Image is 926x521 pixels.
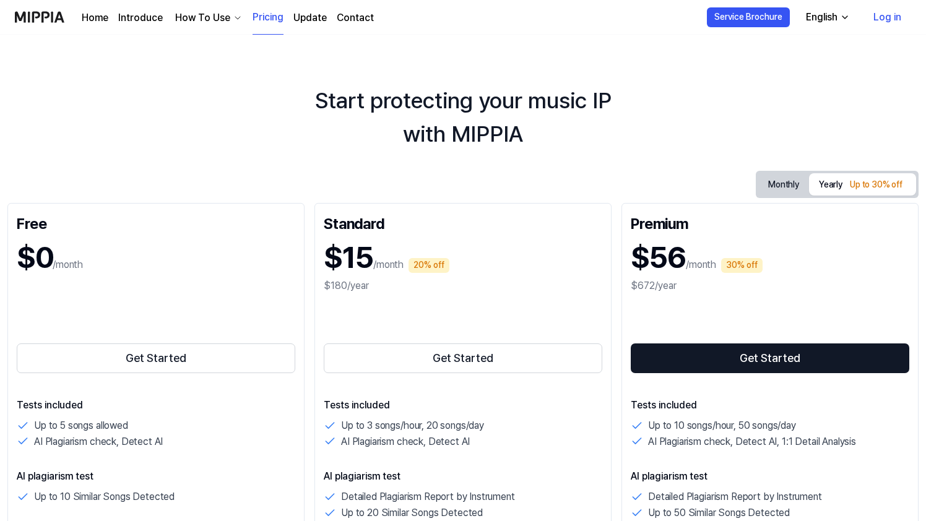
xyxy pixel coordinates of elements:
p: /month [373,257,404,272]
div: English [803,10,840,25]
p: AI Plagiarism check, Detect AI [34,434,163,450]
a: Contact [337,11,374,25]
a: Introduce [118,11,163,25]
a: Get Started [631,341,909,376]
p: AI plagiarism test [631,469,909,484]
p: Up to 20 Similar Songs Detected [341,505,483,521]
p: AI Plagiarism check, Detect AI, 1:1 Detail Analysis [648,434,856,450]
p: AI Plagiarism check, Detect AI [341,434,470,450]
div: $180/year [324,278,602,293]
div: Free [17,212,295,232]
p: Up to 10 songs/hour, 50 songs/day [648,418,796,434]
h1: $56 [631,237,686,278]
p: Up to 10 Similar Songs Detected [34,489,175,505]
h1: $15 [324,237,373,278]
button: Get Started [631,343,909,373]
button: Monthly [758,175,809,194]
p: /month [686,257,716,272]
a: Update [293,11,327,25]
p: Up to 3 songs/hour, 20 songs/day [341,418,484,434]
p: Tests included [631,398,909,413]
a: Home [82,11,108,25]
p: Up to 5 songs allowed [34,418,128,434]
p: AI plagiarism test [17,469,295,484]
p: Detailed Plagiarism Report by Instrument [341,489,515,505]
div: 20% off [409,258,449,273]
button: How To Use [173,11,243,25]
button: Get Started [324,343,602,373]
h1: $0 [17,237,53,278]
button: Service Brochure [707,7,790,27]
a: Pricing [253,1,283,35]
p: Tests included [324,398,602,413]
p: Up to 50 Similar Songs Detected [648,505,790,521]
button: Get Started [17,343,295,373]
a: Get Started [17,341,295,376]
a: Get Started [324,341,602,376]
p: /month [53,257,83,272]
div: 30% off [721,258,763,273]
p: Detailed Plagiarism Report by Instrument [648,489,822,505]
p: Tests included [17,398,295,413]
button: English [796,5,857,30]
button: Yearly [809,173,916,196]
div: Premium [631,212,909,232]
p: AI plagiarism test [324,469,602,484]
div: Up to 30% off [846,178,906,192]
div: Standard [324,212,602,232]
div: $672/year [631,278,909,293]
div: How To Use [173,11,233,25]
